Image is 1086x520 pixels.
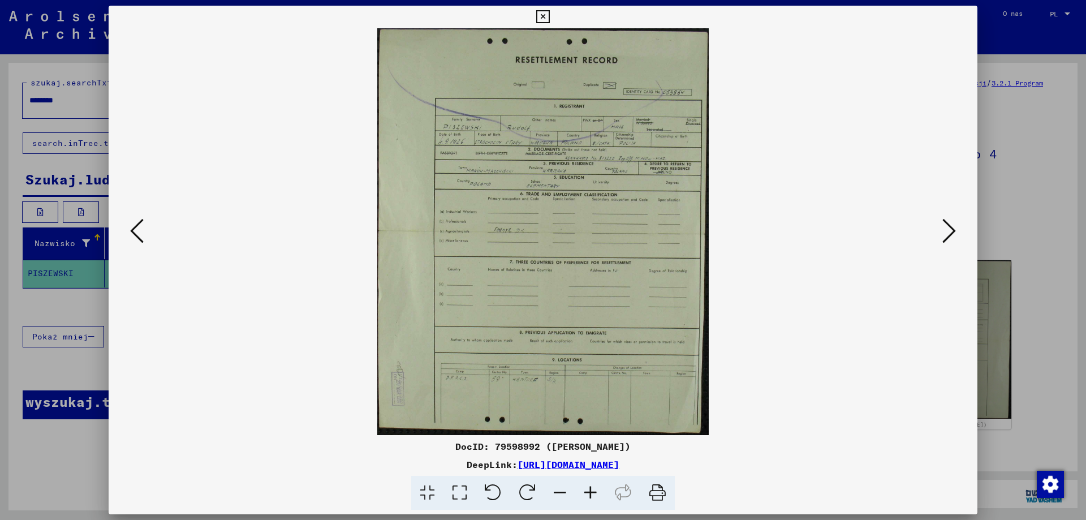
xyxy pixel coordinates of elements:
img: 001.jpg [147,28,939,435]
a: [URL][DOMAIN_NAME] [518,459,619,470]
font: DocID: 79598992 ([PERSON_NAME]) [455,441,631,452]
font: DeepLink: [467,459,518,470]
img: Zmiana zgody [1037,471,1064,498]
